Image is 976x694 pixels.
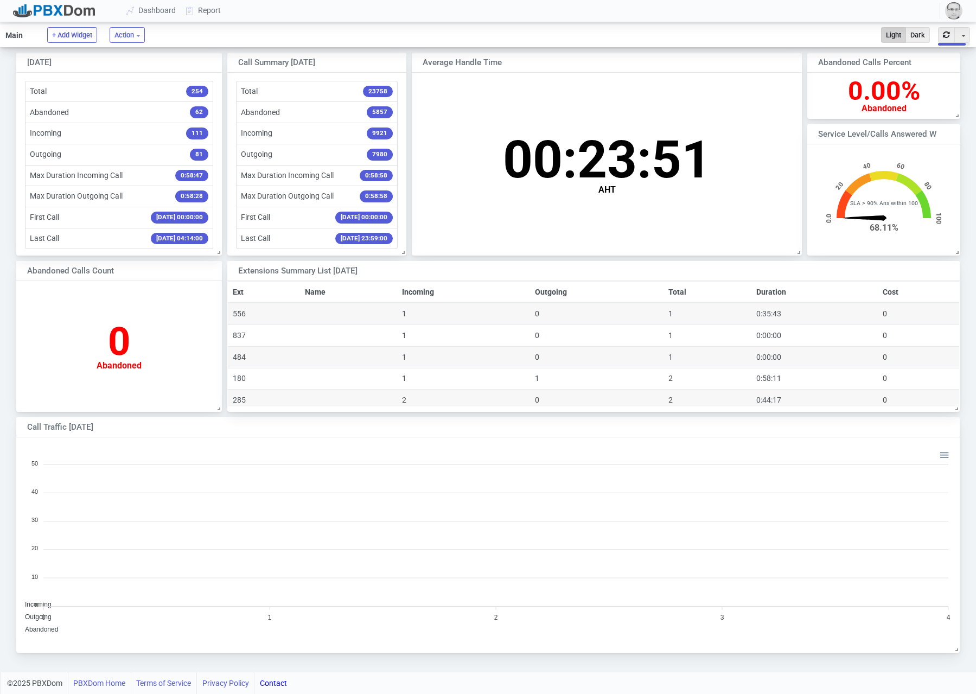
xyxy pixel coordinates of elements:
[25,81,213,103] li: Total
[848,104,920,113] div: Abandoned
[268,614,272,621] tspan: 1
[870,222,898,233] text: 68.11%
[531,325,664,347] td: 0
[151,233,208,245] span: [DATE] 04:14:00
[31,573,38,580] tspan: 10
[228,368,300,390] td: 180
[31,545,38,551] tspan: 20
[260,672,287,694] a: Contact
[531,390,664,411] td: 0
[175,170,208,182] span: 0:58:47
[503,186,711,194] div: AHT
[228,281,300,303] th: Ext
[494,614,498,621] tspan: 2
[945,2,962,20] img: 59815a3c8890a36c254578057cc7be37
[363,86,393,98] span: 23758
[228,325,300,347] td: 837
[236,165,398,187] li: Max Duration Incoming Call
[122,1,181,21] a: Dashboard
[151,212,208,224] span: [DATE] 00:00:00
[939,449,948,458] div: Menu
[896,161,905,171] text: 60
[360,170,393,182] span: 0:58:58
[752,368,878,390] td: 0:58:11
[862,161,872,171] text: 40
[238,56,380,69] div: Call Summary [DATE]
[881,27,906,43] button: Light
[25,207,213,228] li: First Call
[175,190,208,202] span: 0:58:28
[531,368,664,390] td: 1
[236,81,398,103] li: Total
[825,213,833,222] text: 0.0
[228,303,300,324] td: 556
[27,56,193,69] div: [DATE]
[531,303,664,324] td: 0
[878,281,959,303] th: Cost
[367,128,393,139] span: 9921
[97,361,142,370] div: Abandoned
[834,181,845,192] text: 20
[27,421,857,434] div: Call Traffic [DATE]
[397,346,531,368] td: 1
[25,144,213,165] li: Outgoing
[664,281,751,303] th: Total
[923,181,934,192] text: 80
[236,228,398,250] li: Last Call
[25,186,213,207] li: Max Duration Outgoing Call
[397,325,531,347] td: 1
[664,390,751,411] td: 2
[531,346,664,368] td: 0
[25,165,213,187] li: Max Duration Incoming Call
[878,368,959,390] td: 0
[752,390,878,411] td: 0:44:17
[947,614,951,621] tspan: 4
[878,346,959,368] td: 0
[236,101,398,123] li: Abandoned
[664,303,751,324] td: 1
[503,129,711,190] span: 00:23:51
[878,325,959,347] td: 0
[25,228,213,250] li: Last Call
[25,123,213,144] li: Incoming
[47,27,97,43] button: + Add Widget
[186,86,208,98] span: 254
[236,207,398,228] li: First Call
[664,346,751,368] td: 1
[25,600,52,608] span: Incoming
[35,602,38,608] tspan: 0
[752,325,878,347] td: 0:00:00
[31,460,38,466] tspan: 50
[136,672,191,694] a: Terms of Service
[808,199,960,208] span: SLA > 90% Ans within 100
[397,281,531,303] th: Incoming
[423,56,754,69] div: Average Handle Time
[752,281,878,303] th: Duration
[25,613,52,621] span: Outgoing
[367,106,393,118] span: 5857
[236,144,398,165] li: Outgoing
[108,319,130,365] span: 0
[228,390,300,411] td: 285
[664,368,751,390] td: 2
[181,1,226,21] a: Report
[720,614,724,621] tspan: 3
[335,233,393,245] span: [DATE] 23:59:00
[935,212,942,224] text: 100
[664,325,751,347] td: 1
[752,303,878,324] td: 0:35:43
[42,614,46,621] tspan: 0
[238,265,878,277] div: Extensions Summary List [DATE]
[190,149,208,161] span: 81
[752,346,878,368] td: 0:00:00
[27,265,193,277] div: Abandoned Calls Count
[397,368,531,390] td: 1
[878,390,959,411] td: 0
[236,123,398,144] li: Incoming
[25,626,58,633] span: Abandoned
[110,27,145,43] button: Action
[878,303,959,324] td: 0
[31,488,38,495] tspan: 40
[531,281,664,303] th: Outgoing
[818,128,936,141] div: Service Level/Calls Answered within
